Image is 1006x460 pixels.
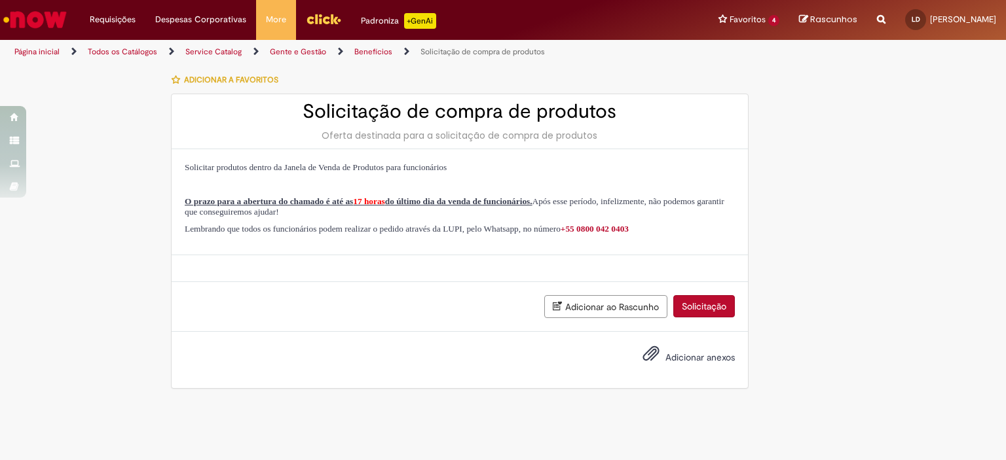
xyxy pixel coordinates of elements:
[361,13,436,29] div: Padroniza
[353,196,385,206] span: 17 horas
[912,15,920,24] span: LD
[185,101,735,122] h2: Solicitação de compra de produtos
[88,46,157,57] a: Todos os Catálogos
[544,295,667,318] button: Adicionar ao Rascunho
[639,342,663,372] button: Adicionar anexos
[185,196,724,217] span: Após esse período, infelizmente, não podemos garantir que conseguiremos ajudar!
[420,46,545,57] a: Solicitação de compra de produtos
[185,224,629,234] span: Lembrando que todos os funcionários podem realizar o pedido através da LUPI, pelo Whatsapp, no nú...
[673,295,735,317] button: Solicitação
[185,46,242,57] a: Service Catalog
[306,9,341,29] img: click_logo_yellow_360x200.png
[266,13,286,26] span: More
[171,66,286,94] button: Adicionar a Favoritos
[14,46,60,57] a: Página inicial
[665,351,735,363] span: Adicionar anexos
[385,196,532,206] span: do último dia da venda de funcionários.
[561,224,629,234] a: +55 0800 042 0403
[185,162,447,172] span: Solicitar produtos dentro da Janela de Venda de Produtos para funcionários
[270,46,326,57] a: Gente e Gestão
[155,13,246,26] span: Despesas Corporativas
[930,14,996,25] span: [PERSON_NAME]
[10,40,661,64] ul: Trilhas de página
[354,46,392,57] a: Benefícios
[810,13,857,26] span: Rascunhos
[404,13,436,29] p: +GenAi
[90,13,136,26] span: Requisições
[730,13,766,26] span: Favoritos
[185,129,735,142] div: Oferta destinada para a solicitação de compra de produtos
[799,14,857,26] a: Rascunhos
[184,75,278,85] span: Adicionar a Favoritos
[768,15,779,26] span: 4
[185,196,353,206] span: O prazo para a abertura do chamado é até as
[1,7,69,33] img: ServiceNow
